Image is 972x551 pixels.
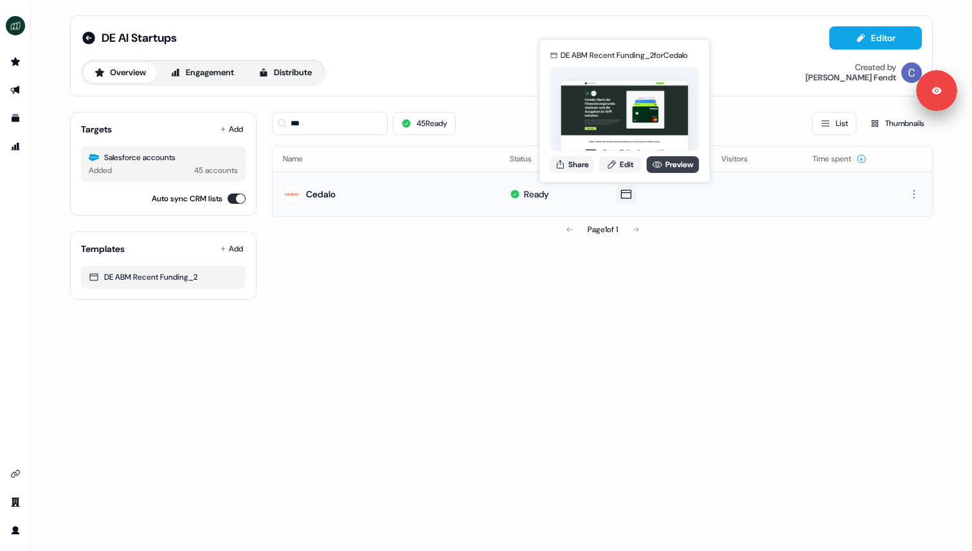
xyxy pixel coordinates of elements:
button: Status [510,147,547,170]
a: Go to prospects [5,51,26,72]
span: DE AI Startups [102,30,177,46]
button: Add [217,120,246,138]
button: Editor [829,26,922,50]
a: Go to integrations [5,464,26,484]
button: Engagement [159,62,245,83]
a: Go to templates [5,108,26,129]
div: DE ABM Recent Funding_2 for Cedalo [561,49,688,62]
button: Thumbnails [861,112,933,135]
div: Ready [524,188,549,201]
div: DE ABM Recent Funding_2 [89,271,238,284]
div: Salesforce accounts [89,151,238,164]
label: Auto sync CRM lists [152,192,222,205]
div: Added [89,164,112,177]
button: Share [550,156,594,173]
button: Overview [84,62,157,83]
button: 45Ready [393,112,456,135]
div: 45 accounts [194,164,238,177]
button: List [812,112,856,135]
a: Go to outbound experience [5,80,26,100]
button: Distribute [248,62,323,83]
button: Add [217,240,246,258]
a: Go to profile [5,520,26,541]
div: Targets [81,123,112,136]
button: Visitors [721,147,763,170]
img: asset preview [561,81,688,152]
img: Catherine [901,62,922,83]
div: Templates [81,242,125,255]
a: Go to attribution [5,136,26,157]
button: Name [283,147,318,170]
button: Time spent [813,147,867,170]
a: Editor [829,33,922,46]
a: Edit [599,156,642,173]
div: Page 1 of 1 [588,223,618,236]
div: Created by [855,62,896,73]
div: Cedalo [306,188,336,201]
a: Preview [647,156,699,173]
a: Go to team [5,492,26,512]
div: [PERSON_NAME] Fendt [806,73,896,83]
